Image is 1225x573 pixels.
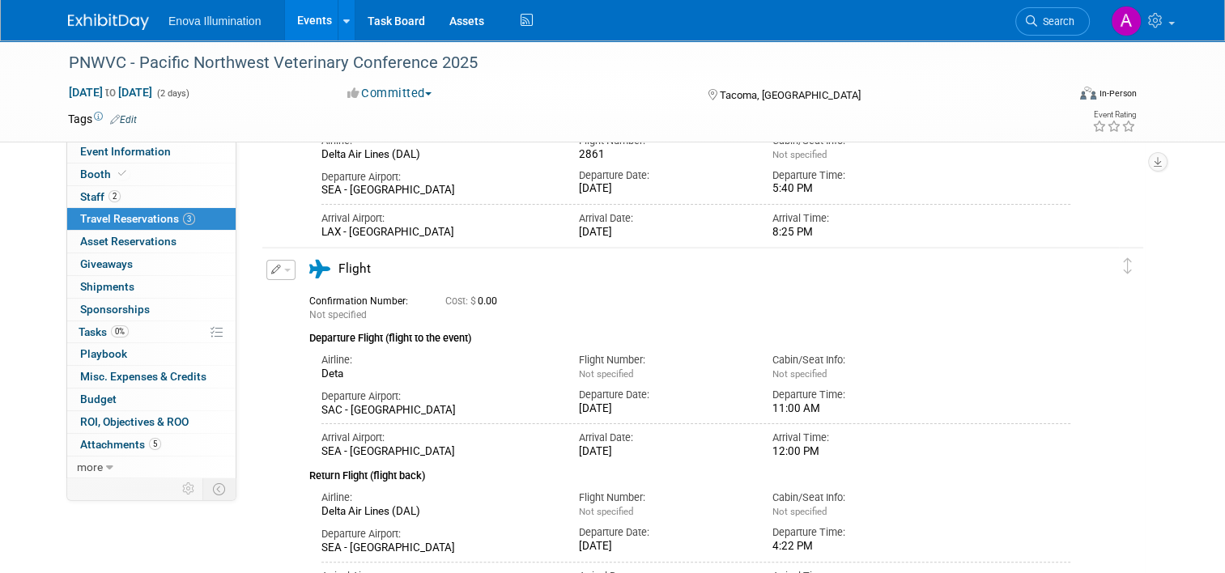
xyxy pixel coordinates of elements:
[309,459,1070,484] div: Return Flight (flight back)
[772,490,942,505] div: Cabin/Seat Info:
[321,184,555,197] div: SEA - [GEOGRAPHIC_DATA]
[68,111,137,127] td: Tags
[309,309,367,320] span: Not specified
[321,445,555,459] div: SEA - [GEOGRAPHIC_DATA]
[67,388,236,410] a: Budget
[321,490,555,505] div: Airline:
[772,431,942,445] div: Arrival Time:
[1124,258,1132,274] i: Click and drag to move item
[168,15,261,28] span: Enova Illumination
[772,149,827,160] span: Not specified
[720,89,861,101] span: Tacoma, [GEOGRAPHIC_DATA]
[80,438,161,451] span: Attachments
[579,182,748,196] div: [DATE]
[579,445,748,459] div: [DATE]
[149,438,161,450] span: 5
[579,506,633,517] span: Not specified
[1037,15,1074,28] span: Search
[579,211,748,226] div: Arrival Date:
[203,478,236,499] td: Toggle Event Tabs
[772,540,942,554] div: 4:22 PM
[68,14,149,30] img: ExhibitDay
[80,415,189,428] span: ROI, Objectives & ROO
[321,505,555,519] div: Delta Air Lines (DAL)
[80,212,195,225] span: Travel Reservations
[772,388,942,402] div: Departure Time:
[77,461,103,473] span: more
[67,253,236,275] a: Giveaways
[321,211,555,226] div: Arrival Airport:
[108,190,121,202] span: 2
[118,169,126,178] i: Booth reservation complete
[80,303,150,316] span: Sponsorships
[309,322,1070,346] div: Departure Flight (flight to the event)
[67,186,236,208] a: Staff2
[1111,6,1142,36] img: Andrea Miller
[579,540,748,554] div: [DATE]
[772,226,942,240] div: 8:25 PM
[67,456,236,478] a: more
[67,299,236,320] a: Sponsorships
[1080,87,1096,100] img: Format-Inperson.png
[772,211,942,226] div: Arrival Time:
[772,445,942,459] div: 12:00 PM
[67,276,236,298] a: Shipments
[338,261,371,276] span: Flight
[579,388,748,402] div: Departure Date:
[80,370,206,383] span: Misc. Expenses & Credits
[80,257,133,270] span: Giveaways
[772,168,942,183] div: Departure Time:
[579,148,748,162] div: 2861
[321,404,555,418] div: SAC - [GEOGRAPHIC_DATA]
[772,506,827,517] span: Not specified
[68,85,153,100] span: [DATE] [DATE]
[110,114,137,125] a: Edit
[111,325,129,337] span: 0%
[155,88,189,99] span: (2 days)
[579,353,748,367] div: Flight Number:
[579,402,748,416] div: [DATE]
[772,402,942,416] div: 11:00 AM
[80,145,171,158] span: Event Information
[321,367,555,381] div: Deta
[103,86,118,99] span: to
[80,347,127,360] span: Playbook
[80,168,130,180] span: Booth
[772,368,827,380] span: Not specified
[579,490,748,505] div: Flight Number:
[321,148,555,162] div: Delta Air Lines (DAL)
[772,182,942,196] div: 5:40 PM
[321,389,555,404] div: Departure Airport:
[80,280,134,293] span: Shipments
[321,527,555,541] div: Departure Airport:
[67,141,236,163] a: Event Information
[445,295,478,307] span: Cost: $
[321,541,555,555] div: SEA - [GEOGRAPHIC_DATA]
[67,343,236,365] a: Playbook
[67,208,236,230] a: Travel Reservations3
[67,231,236,253] a: Asset Reservations
[309,260,330,278] i: Flight
[1092,111,1136,119] div: Event Rating
[579,431,748,445] div: Arrival Date:
[445,295,504,307] span: 0.00
[67,321,236,343] a: Tasks0%
[321,431,555,445] div: Arrival Airport:
[321,353,555,367] div: Airline:
[342,85,438,102] button: Committed
[579,168,748,183] div: Departure Date:
[79,325,129,338] span: Tasks
[979,84,1137,108] div: Event Format
[67,163,236,185] a: Booth
[80,190,121,203] span: Staff
[321,170,555,185] div: Departure Airport:
[772,353,942,367] div: Cabin/Seat Info:
[772,525,942,540] div: Departure Time:
[80,393,117,405] span: Budget
[183,213,195,225] span: 3
[175,478,203,499] td: Personalize Event Tab Strip
[67,411,236,433] a: ROI, Objectives & ROO
[579,525,748,540] div: Departure Date:
[67,434,236,456] a: Attachments5
[309,291,421,308] div: Confirmation Number:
